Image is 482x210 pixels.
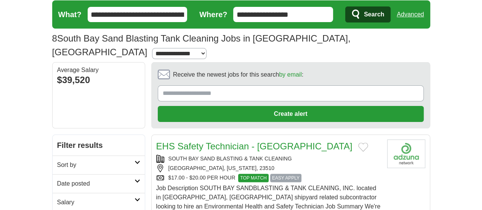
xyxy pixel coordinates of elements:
[53,155,145,174] a: Sort by
[173,70,303,79] span: Receive the newest jobs for this search :
[156,141,352,151] a: EHS Safety Technician - [GEOGRAPHIC_DATA]
[238,174,268,182] span: TOP MATCH
[58,9,82,20] label: What?
[52,33,351,57] h1: South Bay Sand Blasting Tank Cleaning Jobs in [GEOGRAPHIC_DATA], [GEOGRAPHIC_DATA]
[158,106,424,122] button: Create alert
[57,179,135,188] h2: Date posted
[358,143,368,152] button: Add to favorite jobs
[53,135,145,155] h2: Filter results
[156,164,381,172] div: [GEOGRAPHIC_DATA], [US_STATE], 23510
[57,198,135,207] h2: Salary
[156,155,381,163] div: SOUTH BAY SAND BLASTING & TANK CLEANING
[156,174,381,182] div: $17.00 - $20.00 PER HOUR
[57,67,140,73] div: Average Salary
[53,174,145,193] a: Date posted
[199,9,227,20] label: Where?
[57,160,135,170] h2: Sort by
[387,139,425,168] img: Company logo
[52,32,57,45] span: 8
[57,73,140,87] div: $39,520
[270,174,301,182] span: EASY APPLY
[345,6,391,22] button: Search
[279,71,302,78] a: by email
[397,7,424,22] a: Advanced
[364,7,384,22] span: Search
